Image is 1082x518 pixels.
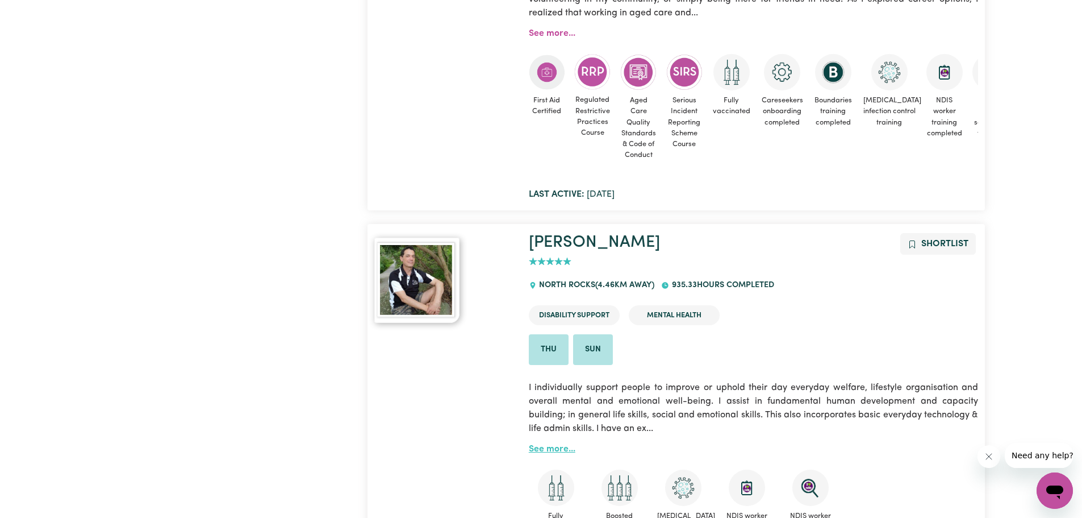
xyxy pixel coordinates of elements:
span: Boundaries training completed [813,90,853,132]
img: View Pauly's profile [374,238,459,323]
span: [MEDICAL_DATA] infection control training [862,90,917,132]
div: add rating by typing an integer from 0 to 5 or pressing arrow keys [529,255,571,268]
iframe: Button to launch messaging window [1037,473,1073,509]
p: I individually support people to improve or uphold their day everyday welfare, lifestyle organisa... [529,374,978,442]
a: [PERSON_NAME] [529,234,660,251]
img: CS Academy: COVID-19 Infection Control Training course completed [665,470,701,506]
img: Care and support worker has received booster dose of COVID-19 vaccination [601,470,638,506]
li: Available on Sun [573,334,613,365]
img: CS Academy: COVID-19 Infection Control Training course completed [871,54,908,90]
a: Pauly [374,238,515,323]
button: Add to shortlist [900,233,976,255]
img: CS Academy: Aged Care Quality Standards & Code of Conduct course completed [620,54,657,90]
span: Fully vaccinated [712,90,751,121]
span: Need any help? [7,8,69,17]
span: Serious Incident Reporting Scheme Course [666,90,703,154]
img: CS Academy: Introduction to NDIS Worker Training course completed [729,470,765,506]
span: NDIS worker training completed [926,90,963,143]
img: Care and support worker has completed First Aid Certification [529,54,565,90]
li: Available on Thu [529,334,569,365]
img: CS Academy: Careseekers Onboarding course completed [764,54,800,90]
span: NDIS worker screening verified [972,90,1009,143]
div: 935.33 hours completed [661,270,780,301]
img: CS Academy: Regulated Restrictive Practices course completed [574,54,611,90]
iframe: Close message [977,445,1000,468]
div: NORTH ROCKS [529,270,661,301]
a: See more... [529,29,575,38]
b: Last active: [529,190,584,199]
img: Care and support worker has received 2 doses of COVID-19 vaccine [713,54,750,90]
iframe: Message from company [1005,443,1073,468]
span: [DATE] [529,190,615,199]
img: NDIS Worker Screening Verified [972,54,1009,90]
li: Mental Health [629,305,720,325]
img: Care and support worker has received 2 doses of COVID-19 vaccine [538,470,574,506]
img: NDIS Worker Screening Verified [792,470,829,506]
img: CS Academy: Boundaries in care and support work course completed [815,54,851,90]
span: First Aid Certified [529,90,565,121]
img: CS Academy: Introduction to NDIS Worker Training course completed [926,54,963,90]
span: Aged Care Quality Standards & Code of Conduct [620,90,657,165]
span: Shortlist [921,239,968,248]
span: ( 4.46 km away) [595,281,654,289]
span: Regulated Restrictive Practices Course [574,90,611,143]
a: See more... [529,445,575,454]
img: CS Academy: Serious Incident Reporting Scheme course completed [666,54,703,90]
li: Disability Support [529,305,620,325]
span: Careseekers onboarding completed [761,90,804,132]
